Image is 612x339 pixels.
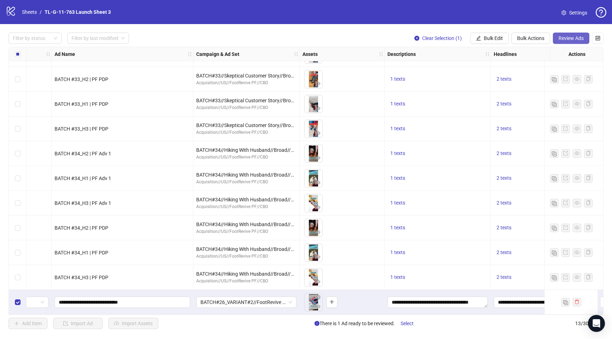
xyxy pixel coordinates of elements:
span: 1 texts [390,274,405,280]
div: BATCH#33//Skeptical Customer Story//Broad//US//Women//18 - 65+ [196,97,296,104]
span: export [563,225,568,230]
button: 1 texts [387,174,408,183]
span: setting [561,10,566,15]
li: / [40,8,42,16]
button: 2 texts [494,224,514,232]
button: Bulk Actions [511,33,550,44]
span: Bulk Actions [517,35,544,41]
span: BATCH #34_H2 | PF PDP [55,225,108,231]
span: holder [384,52,389,57]
div: BATCH#34//Hiking With Husband//Broad//US//Women//18 - 65+ [196,245,296,253]
span: export [563,275,568,280]
strong: Assets [302,50,318,58]
div: Select row 11 [9,240,27,265]
span: plus [329,299,334,304]
img: Asset 1 [305,145,322,162]
button: Add Item [8,318,47,329]
img: Asset 1 [305,95,322,113]
span: eye [316,180,321,185]
span: close-circle [414,36,419,41]
button: Import Ad [53,318,103,329]
div: Select row 7 [9,141,27,166]
div: Select row 5 [9,92,27,116]
span: BATCH #33_H2 | PF PDP [55,76,108,82]
div: Resize Ad Format column [50,47,51,61]
span: eye [316,304,321,309]
span: eye [316,106,321,111]
button: Configure table settings [592,33,603,44]
span: 2 texts [497,175,511,181]
span: 2 texts [497,249,511,255]
div: Open Intercom Messenger [588,315,605,332]
div: Select row 10 [9,216,27,240]
div: Resize Campaign & Ad Set column [297,47,299,61]
button: Bulk Edit [470,33,509,44]
span: eye [574,101,579,106]
div: BATCH#34//Hiking With Husband//Broad//US//Women//18 - 65+ [196,196,296,203]
div: Acquisition//US//FootRevive PF//CBO [196,203,296,210]
span: 1 texts [390,126,405,131]
span: 1 texts [390,76,405,82]
span: 1 texts [390,200,405,206]
span: 1 texts [390,249,405,255]
button: Duplicate [550,248,559,257]
button: Duplicate [550,273,559,282]
span: eye [316,279,321,284]
span: Bulk Edit [484,35,503,41]
div: Select all rows [9,47,27,61]
button: Preview [314,179,322,187]
div: Acquisition//US//FootRevive PF//CBO [196,253,296,260]
button: Duplicate [550,75,559,84]
div: Resize Assets column [382,47,384,61]
div: Select row 8 [9,166,27,191]
div: Acquisition//US//FootRevive PF//CBO [196,179,296,185]
span: BATCH #33_H3 | PF PDP [55,126,108,132]
span: edit [476,36,481,41]
span: 2 texts [497,150,511,156]
span: info-circle [314,321,319,326]
div: Select row 6 [9,116,27,141]
button: 2 texts [494,248,514,257]
button: 2 texts [494,100,514,108]
span: 2 texts [497,225,511,230]
span: eye [316,131,321,136]
button: Import Assets [108,318,158,329]
img: Asset 1 [305,120,322,138]
span: export [563,126,568,131]
span: eye [316,205,321,210]
span: Review Ads [559,35,584,41]
div: Asset 1 [305,293,322,311]
div: BATCH#34//Hiking With Husband//Broad//US//Women//18 - 65+ [196,220,296,228]
span: 1 texts [390,150,405,156]
button: Add [326,297,338,308]
span: eye [574,275,579,280]
button: 1 texts [387,149,408,158]
div: Acquisition//US//FootRevive PF//CBO [196,228,296,235]
span: close-circle [316,295,321,300]
strong: Ad Name [55,50,75,58]
span: eye [574,126,579,131]
div: BATCH#34//Hiking With Husband//Broad//US//Women//18 - 65+ [196,270,296,278]
span: eye [574,200,579,205]
img: Asset 1 [305,70,322,88]
img: Asset 1 [305,244,322,262]
div: Resize Ad Name column [191,47,193,61]
span: holder [187,52,192,57]
span: Clear Selection (1) [422,35,462,41]
div: Select row 12 [9,265,27,290]
span: eye [574,250,579,255]
span: 1 texts [390,175,405,181]
span: export [563,76,568,81]
button: Delete [314,293,322,302]
strong: Actions [568,50,585,58]
div: Acquisition//US//FootRevive PF//CBO [196,104,296,111]
button: Duplicate [550,224,559,232]
span: BATCH #34_H1 | PF PDP [55,250,108,255]
span: eye [316,81,321,86]
span: BATCH #34_H3 | PF PDP [55,275,108,280]
div: Acquisition//US//FootRevive PF//CBO [196,80,296,86]
button: Review Ads [553,33,589,44]
div: Edit values [494,297,594,308]
span: BATCH #34_H1 | PF Adv 1 [55,176,111,181]
button: Preview [314,154,322,162]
